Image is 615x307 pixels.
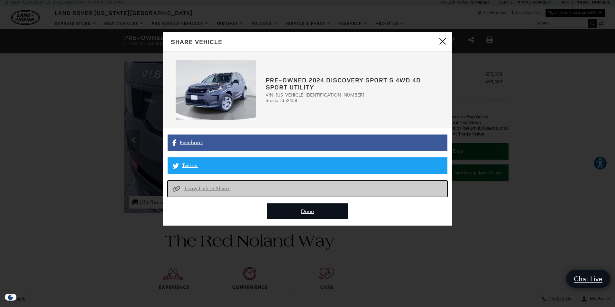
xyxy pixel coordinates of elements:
section: Click to Open Cookie Consent Modal [3,294,18,301]
h2: Pre-Owned 2024 Discovery Sport S 4WD 4D Sport Utility [266,77,439,91]
a: Chat Live [566,270,610,288]
span: VIN: [US_VEHICLE_IDENTIFICATION_NUMBER] [266,92,439,98]
a: Twitter [168,157,447,174]
img: 2024 Land Rover Discovery Sport S [176,60,256,120]
img: Opt-Out Icon [3,294,18,301]
span: Chat Live [571,274,606,283]
a: Copy Link to Share [168,181,447,197]
button: close [433,32,452,51]
span: Stock: L352458 [266,98,439,103]
a: Done [267,203,348,219]
span: Copy Link to Share [185,185,229,191]
h2: Share Vehicle [171,38,222,45]
a: Facebook [168,135,447,151]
